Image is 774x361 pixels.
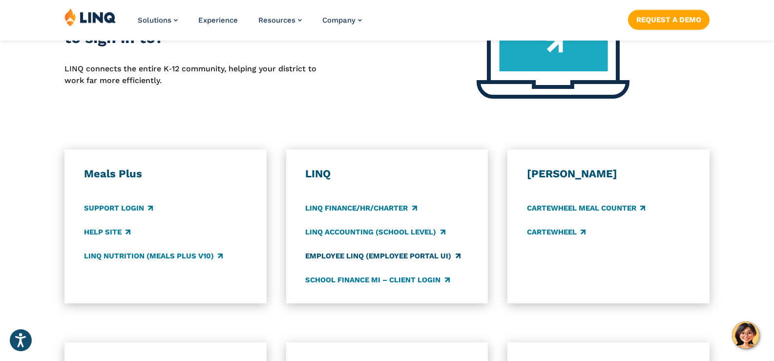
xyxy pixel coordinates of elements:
a: CARTEWHEEL [527,227,586,237]
a: LINQ Nutrition (Meals Plus v10) [84,251,223,261]
a: Support Login [84,203,153,213]
button: Hello, have a question? Let’s chat. [732,321,759,349]
a: LINQ Finance/HR/Charter [305,203,417,213]
a: CARTEWHEEL Meal Counter [527,203,645,213]
a: Solutions [138,16,178,24]
a: Employee LINQ (Employee Portal UI) [305,251,460,261]
img: LINQ | K‑12 Software [64,8,116,26]
a: LINQ Accounting (school level) [305,227,445,237]
span: Resources [258,16,295,24]
h3: Meals Plus [84,167,247,181]
p: LINQ connects the entire K‑12 community, helping your district to work far more efficiently. [64,63,322,87]
a: School Finance MI – Client Login [305,275,449,285]
nav: Primary Navigation [138,8,362,40]
nav: Button Navigation [628,8,710,29]
span: Solutions [138,16,171,24]
a: Company [322,16,362,24]
span: Company [322,16,356,24]
a: Experience [198,16,238,24]
a: Help Site [84,227,130,237]
a: Resources [258,16,302,24]
h3: [PERSON_NAME] [527,167,690,181]
a: Request a Demo [628,10,710,29]
h3: LINQ [305,167,468,181]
